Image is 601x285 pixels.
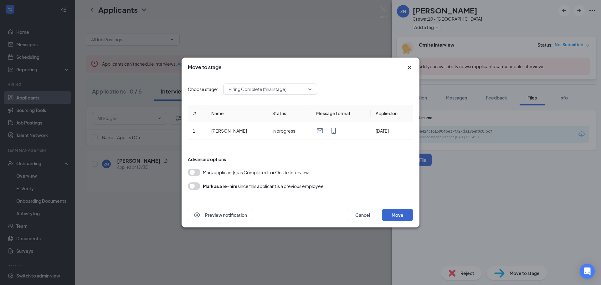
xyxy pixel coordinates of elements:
[188,105,206,122] th: #
[382,209,413,221] button: Move
[206,105,267,122] th: Name
[316,127,324,135] svg: Email
[347,209,378,221] button: Cancel
[188,86,218,93] span: Choose stage:
[580,264,595,279] div: Open Intercom Messenger
[406,64,413,71] svg: Cross
[229,84,286,94] span: Hiring Complete (final stage)
[267,122,311,140] td: in progress
[203,169,309,176] span: Mark applicant(s) as Completed for Onsite Interview
[371,105,413,122] th: Applied on
[193,128,195,134] span: 1
[188,64,222,71] h3: Move to stage
[311,105,371,122] th: Message format
[188,209,252,221] button: EyePreview notification
[406,64,413,71] button: Close
[206,122,267,140] td: [PERSON_NAME]
[203,182,325,190] div: since this applicant is a previous employee.
[330,127,337,135] svg: MobileSms
[203,183,238,189] b: Mark as a re-hire
[193,211,201,219] svg: Eye
[188,156,413,162] div: Advanced options
[267,105,311,122] th: Status
[371,122,413,140] td: [DATE]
